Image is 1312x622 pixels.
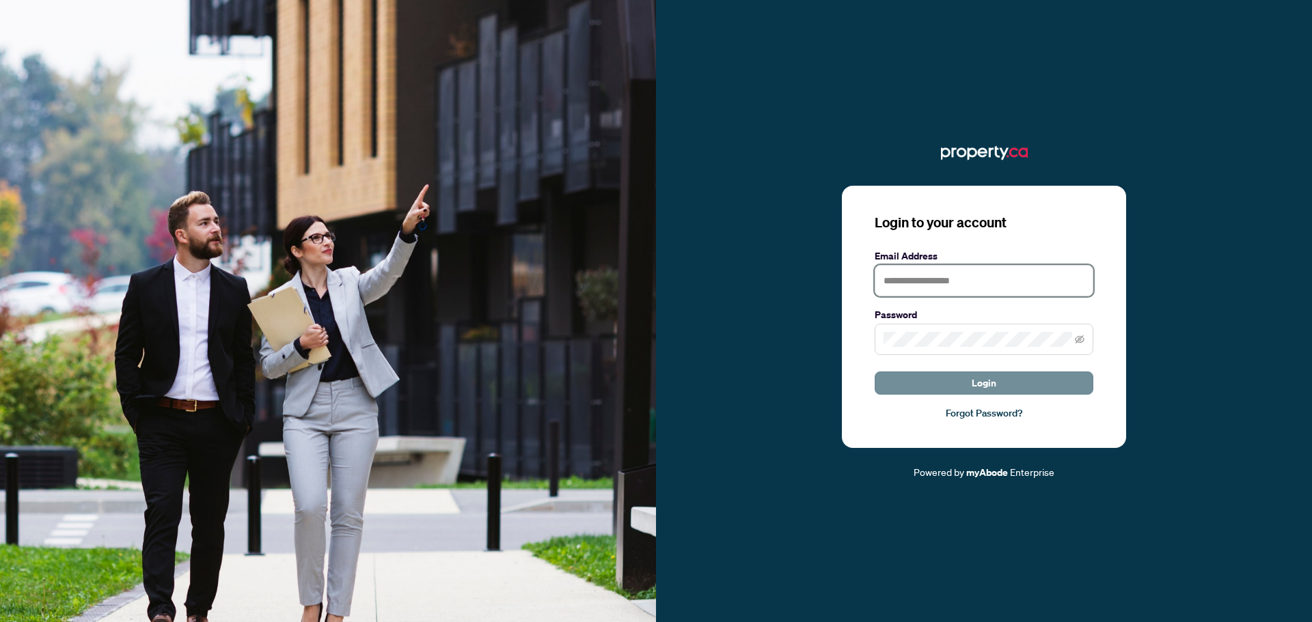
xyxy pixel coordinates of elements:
[1075,335,1084,344] span: eye-invisible
[966,465,1008,480] a: myAbode
[875,249,1093,264] label: Email Address
[875,307,1093,322] label: Password
[914,466,964,478] span: Powered by
[972,372,996,394] span: Login
[875,406,1093,421] a: Forgot Password?
[875,371,1093,395] button: Login
[875,213,1093,232] h3: Login to your account
[1010,466,1054,478] span: Enterprise
[941,142,1028,164] img: ma-logo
